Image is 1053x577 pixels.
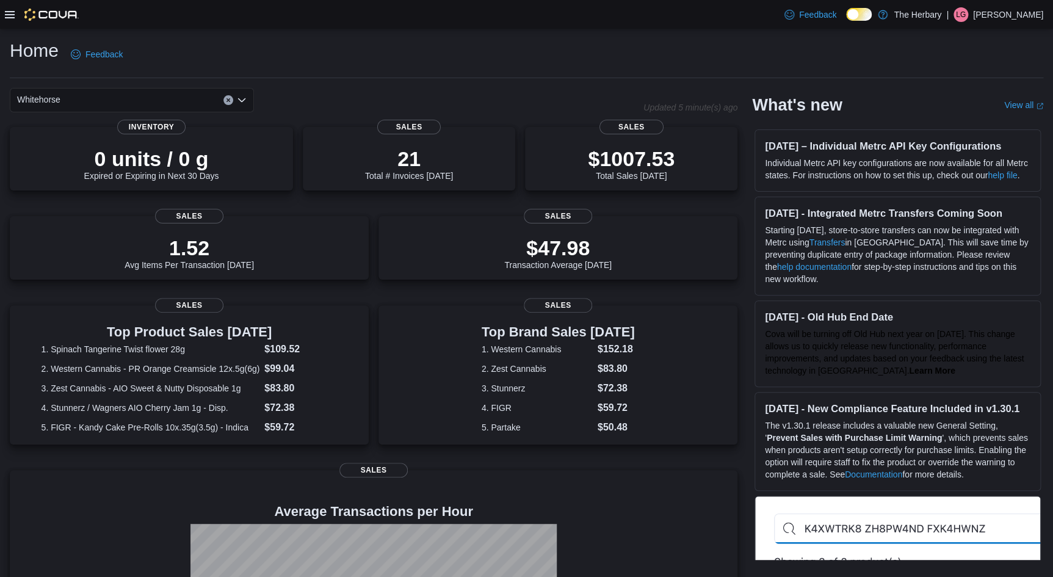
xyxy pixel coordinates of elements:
span: Sales [524,209,592,223]
dd: $72.38 [264,401,337,415]
img: Cova [24,9,79,21]
h3: [DATE] - New Compliance Feature Included in v1.30.1 [765,402,1030,415]
span: Sales [339,463,408,477]
svg: External link [1036,103,1043,110]
h1: Home [10,38,59,63]
dd: $109.52 [264,342,337,357]
div: Total Sales [DATE] [588,147,675,181]
dd: $72.38 [598,381,635,396]
p: | [946,7,949,22]
span: Whitehorse [17,92,60,107]
dt: 3. Stunnerz [482,382,593,394]
span: Sales [524,298,592,313]
p: Updated 5 minute(s) ago [643,103,737,112]
div: Avg Items Per Transaction [DATE] [125,236,254,270]
dt: 2. Zest Cannabis [482,363,593,375]
dt: 4. FIGR [482,402,593,414]
p: 1.52 [125,236,254,260]
dt: 5. Partake [482,421,593,434]
h3: [DATE] - Integrated Metrc Transfers Coming Soon [765,207,1030,219]
p: [PERSON_NAME] [973,7,1043,22]
input: Dark Mode [846,8,872,21]
dd: $50.48 [598,420,635,435]
p: 21 [365,147,453,171]
div: Transaction Average [DATE] [504,236,612,270]
h3: [DATE] – Individual Metrc API Key Configurations [765,140,1030,152]
p: $1007.53 [588,147,675,171]
span: Inventory [117,120,186,134]
span: Sales [377,120,441,134]
span: LG [956,7,966,22]
dd: $59.72 [264,420,337,435]
p: The v1.30.1 release includes a valuable new General Setting, ' ', which prevents sales when produ... [765,419,1030,481]
p: Individual Metrc API key configurations are now available for all Metrc states. For instructions ... [765,157,1030,181]
dd: $83.80 [598,361,635,376]
dd: $152.18 [598,342,635,357]
dt: 1. Western Cannabis [482,343,593,355]
p: 0 units / 0 g [84,147,219,171]
dd: $99.04 [264,361,337,376]
button: Open list of options [237,95,247,105]
a: help file [988,170,1017,180]
a: View allExternal link [1004,100,1043,110]
span: Sales [155,298,223,313]
div: Expired or Expiring in Next 30 Days [84,147,219,181]
h3: Top Brand Sales [DATE] [482,325,635,339]
span: Sales [155,209,223,223]
a: Feedback [66,42,128,67]
h2: What's new [752,95,842,115]
dt: 4. Stunnerz / Wagners AIO Cherry Jam 1g - Disp. [42,402,260,414]
h4: Average Transactions per Hour [20,504,728,519]
span: Sales [599,120,663,134]
h3: [DATE] - Old Hub End Date [765,311,1030,323]
dd: $83.80 [264,381,337,396]
div: Louis Gagnon [953,7,968,22]
span: Feedback [799,9,836,21]
span: Cova will be turning off Old Hub next year on [DATE]. This change allows us to quickly release ne... [765,329,1024,376]
dt: 3. Zest Cannabis - AIO Sweet & Nutty Disposable 1g [42,382,260,394]
a: Learn More [909,366,955,376]
dt: 1. Spinach Tangerine Twist flower 28g [42,343,260,355]
dt: 5. FIGR - Kandy Cake Pre-Rolls 10x.35g(3.5g) - Indica [42,421,260,434]
button: Clear input [223,95,233,105]
p: $47.98 [504,236,612,260]
p: The Herbary [894,7,941,22]
a: Feedback [780,2,841,27]
a: Transfers [809,238,845,247]
dt: 2. Western Cannabis - PR Orange Creamsicle 12x.5g(6g) [42,363,260,375]
span: Feedback [85,48,123,60]
a: help documentation [777,262,852,272]
p: Starting [DATE], store-to-store transfers can now be integrated with Metrc using in [GEOGRAPHIC_D... [765,224,1030,285]
a: Documentation [845,470,902,479]
dd: $59.72 [598,401,635,415]
strong: Prevent Sales with Purchase Limit Warning [767,433,942,443]
h3: Top Product Sales [DATE] [42,325,338,339]
div: Total # Invoices [DATE] [365,147,453,181]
